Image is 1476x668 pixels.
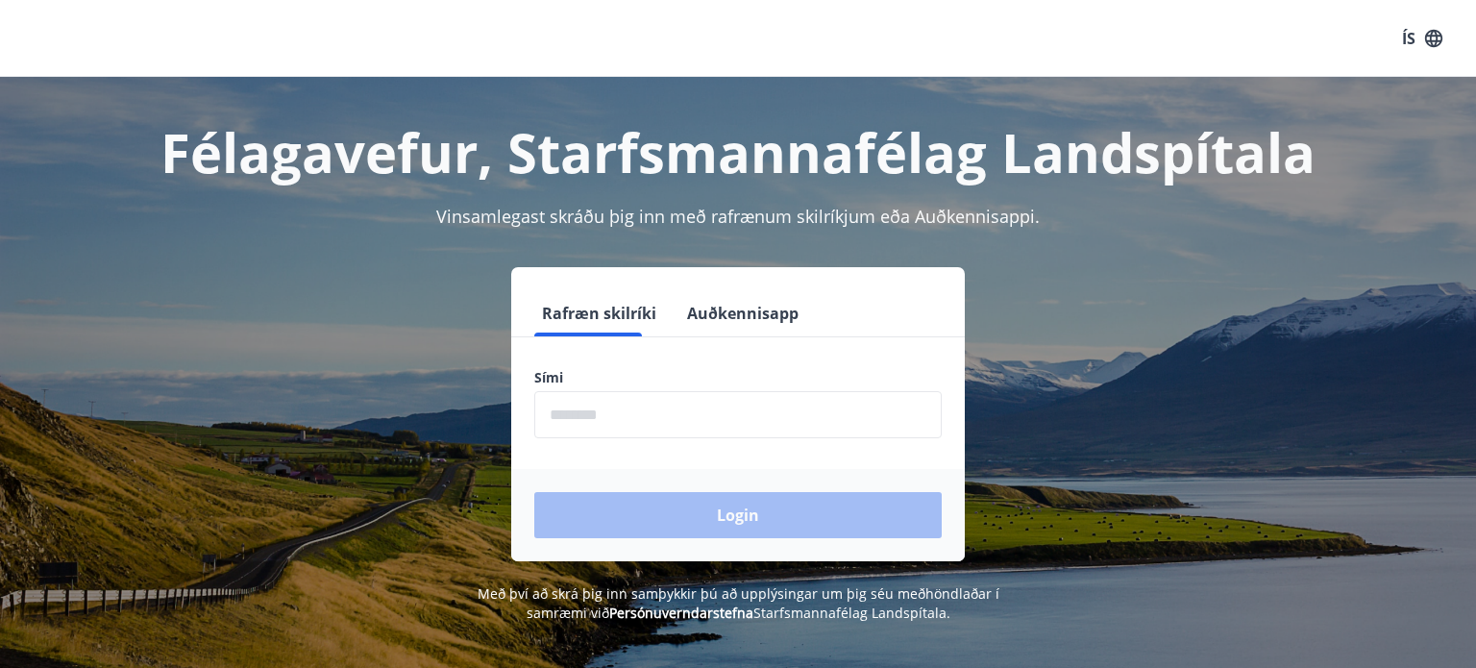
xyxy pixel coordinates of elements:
span: Vinsamlegast skráðu þig inn með rafrænum skilríkjum eða Auðkennisappi. [436,205,1040,228]
button: Auðkennisapp [679,290,806,336]
span: Með því að skrá þig inn samþykkir þú að upplýsingar um þig séu meðhöndlaðar í samræmi við Starfsm... [478,584,999,622]
button: ÍS [1391,21,1453,56]
h1: Félagavefur, Starfsmannafélag Landspítala [69,115,1407,188]
label: Sími [534,368,942,387]
button: Rafræn skilríki [534,290,664,336]
a: Persónuverndarstefna [609,604,753,622]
